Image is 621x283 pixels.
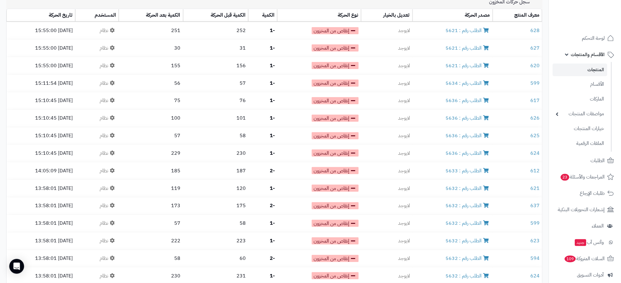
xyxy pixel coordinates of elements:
[530,272,540,280] a: 624
[270,185,275,192] strong: -1
[312,237,359,244] span: إنقاص من المخزون
[35,150,73,157] small: [DATE] 15:10:45
[398,80,410,87] span: لايوجد
[35,272,73,280] small: [DATE] 13:58:01
[100,132,116,139] span: نظام
[312,220,359,227] span: إنقاص من المخزون
[100,272,116,280] span: نظام
[530,150,540,157] a: 624
[183,9,249,22] th: الكمية قبل الحركة
[446,80,490,87] a: الطلب رقم : 5634
[100,255,116,262] span: نظام
[119,162,183,179] td: 185
[553,107,607,121] a: مواصفات المنتجات
[183,127,249,145] td: 58
[183,92,249,109] td: 76
[35,167,73,174] small: [DATE] 14:05:09
[553,268,617,282] a: أدوات التسويق
[100,185,116,192] span: نظام
[446,237,490,244] a: الطلب رقم : 5632
[270,202,275,209] strong: -2
[398,132,410,139] span: لايوجد
[100,219,116,227] span: نظام
[561,174,569,181] span: 23
[592,222,604,230] span: العملاء
[100,44,116,52] span: نظام
[183,145,249,162] td: 230
[398,272,410,280] span: لايوجد
[553,64,607,76] a: المنتجات
[312,97,359,104] span: إنقاص من المخزون
[312,115,359,122] span: إنقاص من المخزون
[183,215,249,232] td: 58
[183,110,249,127] td: 101
[270,167,275,174] strong: -2
[553,170,617,184] a: المراجعات والأسئلة23
[35,202,73,209] small: [DATE] 13:58:01
[270,97,275,104] strong: -1
[270,132,275,139] strong: -1
[270,237,275,244] strong: -1
[558,205,605,214] span: إشعارات التحويلات البنكية
[270,114,275,122] strong: -1
[100,80,116,87] span: نظام
[398,237,410,244] span: لايوجد
[398,167,410,174] span: لايوجد
[9,259,24,274] div: Open Intercom Messenger
[270,272,275,280] strong: -1
[446,219,490,227] a: الطلب رقم : 5632
[312,44,359,51] span: إنقاص من المخزون
[100,27,116,34] span: نظام
[446,272,490,280] a: الطلب رقم : 5632
[553,31,617,46] a: لوحة التحكم
[183,180,249,197] td: 120
[398,150,410,157] span: لايوجد
[35,185,73,192] small: [DATE] 13:58:01
[35,27,73,34] small: [DATE] 15:55:00
[446,185,490,192] a: الطلب رقم : 5632
[35,114,73,122] small: [DATE] 15:10:45
[553,137,607,150] a: الملفات الرقمية
[446,132,490,139] a: الطلب رقم : 5636
[530,132,540,139] a: 625
[446,202,490,209] a: الطلب رقم : 5632
[75,9,119,22] th: المستخدم
[6,9,75,22] th: تاريخ الحركة
[100,167,116,174] span: نظام
[35,97,73,104] small: [DATE] 15:10:45
[530,237,540,244] a: 623
[398,185,410,192] span: لايوجد
[119,127,183,145] td: 57
[553,219,617,233] a: العملاء
[312,150,359,157] span: إنقاص من المخزون
[574,238,604,247] span: وآتس آب
[446,62,490,69] a: الطلب رقم : 5621
[577,271,604,279] span: أدوات التسويق
[183,162,249,179] td: 187
[553,153,617,168] a: الطلبات
[553,186,617,201] a: طلبات الإرجاع
[446,97,490,104] a: الطلب رقم : 5636
[446,255,490,262] a: الطلب رقم : 5632
[398,62,410,69] span: لايوجد
[530,167,540,174] a: 612
[270,27,275,34] strong: -1
[270,219,275,227] strong: -1
[270,255,275,262] strong: -2
[312,27,359,34] span: إنقاص من المخزون
[398,97,410,104] span: لايوجد
[35,219,73,227] small: [DATE] 13:58:01
[493,9,542,22] th: معرف المنتج
[119,75,183,92] td: 56
[361,9,413,22] th: تعديل بالخيار
[248,9,277,22] th: الكمية
[100,97,116,104] span: نظام
[446,150,490,157] a: الطلب رقم : 5636
[553,251,617,266] a: السلات المتروكة109
[553,78,607,91] a: الأقسام
[35,237,73,244] small: [DATE] 13:58:01
[575,239,586,246] span: جديد
[530,44,540,52] a: 627
[100,237,116,244] span: نظام
[398,114,410,122] span: لايوجد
